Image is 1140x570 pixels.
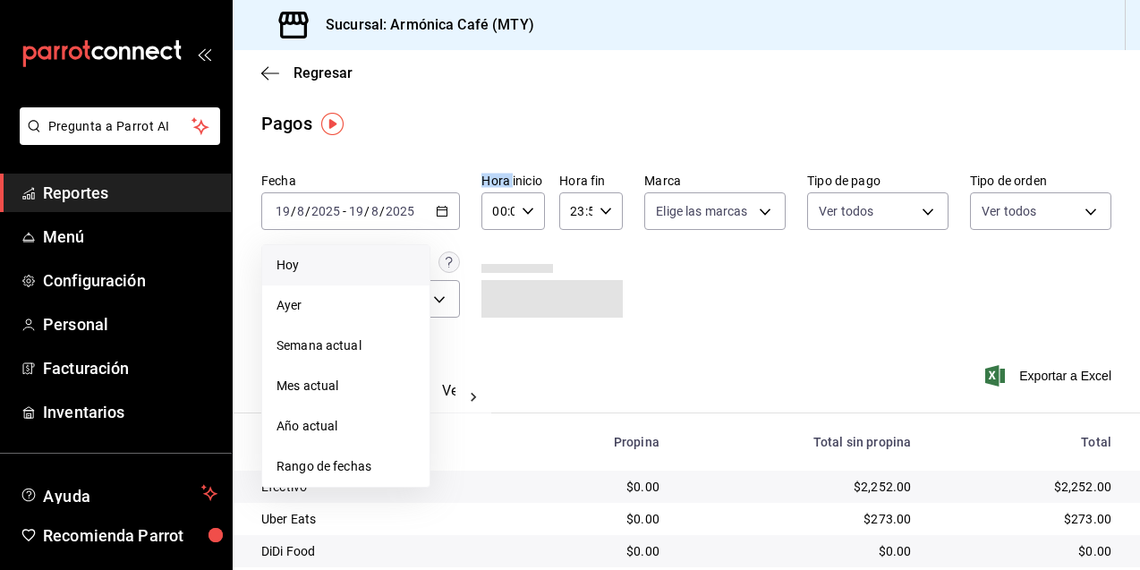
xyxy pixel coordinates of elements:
[940,478,1111,496] div: $2,252.00
[481,174,545,187] label: Hora inicio
[688,478,911,496] div: $2,252.00
[276,457,415,476] span: Rango de fechas
[311,14,534,36] h3: Sucursal: Armónica Café (MTY)
[644,174,786,187] label: Marca
[294,64,353,81] span: Regresar
[970,174,1111,187] label: Tipo de orden
[819,202,873,220] span: Ver todos
[989,365,1111,387] button: Exportar a Excel
[43,268,217,293] span: Configuración
[261,510,508,528] div: Uber Eats
[197,47,211,61] button: open_drawer_menu
[276,296,415,315] span: Ayer
[940,510,1111,528] div: $273.00
[940,542,1111,560] div: $0.00
[296,204,305,218] input: --
[688,435,911,449] div: Total sin propina
[343,204,346,218] span: -
[559,174,623,187] label: Hora fin
[656,202,747,220] span: Elige las marcas
[261,174,460,187] label: Fecha
[348,204,364,218] input: --
[276,417,415,436] span: Año actual
[537,510,659,528] div: $0.00
[311,204,341,218] input: ----
[261,110,312,137] div: Pagos
[276,336,415,355] span: Semana actual
[43,312,217,336] span: Personal
[379,204,385,218] span: /
[940,435,1111,449] div: Total
[370,204,379,218] input: --
[275,204,291,218] input: --
[43,523,217,548] span: Recomienda Parrot
[537,542,659,560] div: $0.00
[442,382,509,413] button: Ver pagos
[364,204,370,218] span: /
[385,204,415,218] input: ----
[305,204,311,218] span: /
[261,542,508,560] div: DiDi Food
[13,130,220,149] a: Pregunta a Parrot AI
[321,113,344,135] img: Tooltip marker
[688,542,911,560] div: $0.00
[537,478,659,496] div: $0.00
[43,356,217,380] span: Facturación
[982,202,1036,220] span: Ver todos
[688,510,911,528] div: $273.00
[291,204,296,218] span: /
[276,256,415,275] span: Hoy
[537,435,659,449] div: Propina
[261,64,353,81] button: Regresar
[43,225,217,249] span: Menú
[43,181,217,205] span: Reportes
[807,174,949,187] label: Tipo de pago
[20,107,220,145] button: Pregunta a Parrot AI
[43,482,194,504] span: Ayuda
[43,400,217,424] span: Inventarios
[276,377,415,396] span: Mes actual
[48,117,192,136] span: Pregunta a Parrot AI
